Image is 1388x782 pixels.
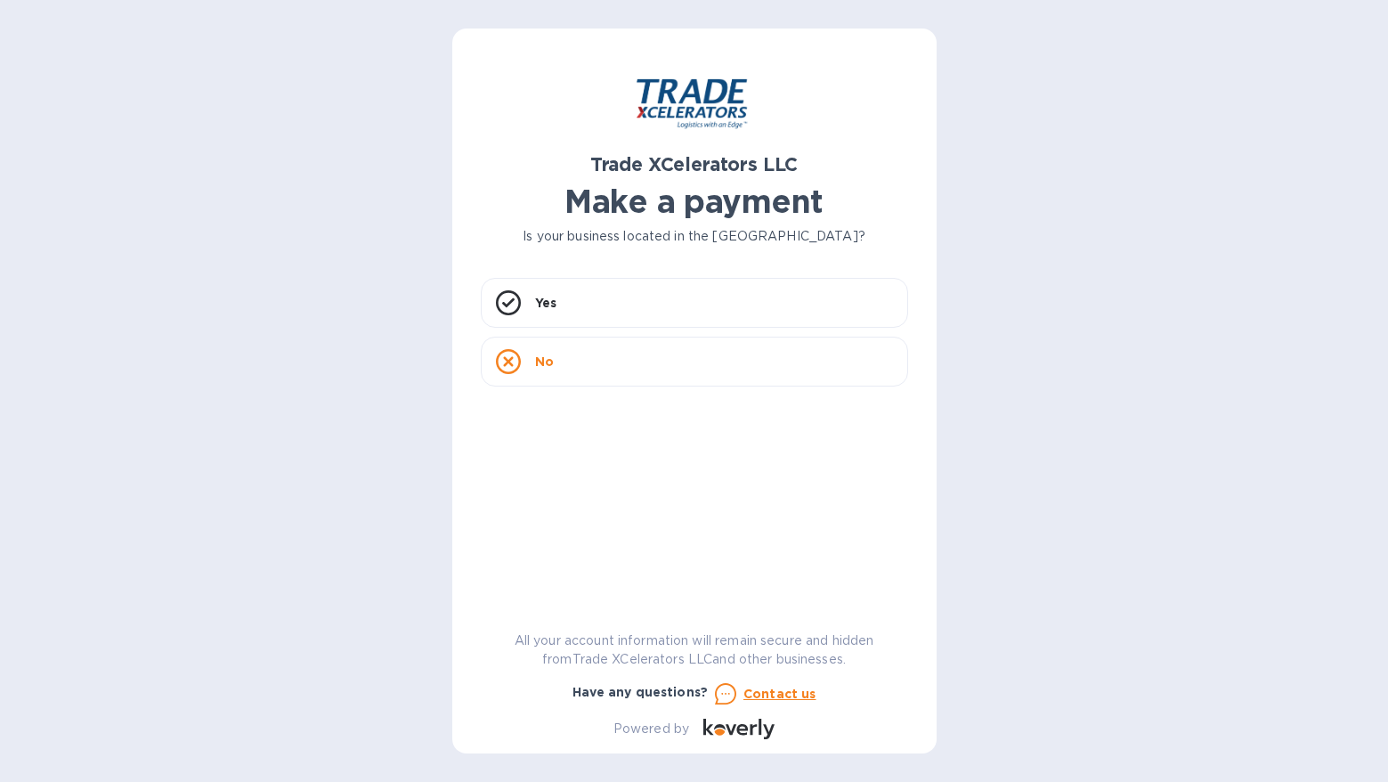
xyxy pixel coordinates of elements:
p: All your account information will remain secure and hidden from Trade XCelerators LLC and other b... [481,631,908,669]
p: Powered by [613,720,689,738]
b: Trade XCelerators LLC [590,153,798,175]
b: Have any questions? [572,685,709,699]
p: No [535,353,554,371]
p: Is your business located in the [GEOGRAPHIC_DATA]? [481,227,908,246]
p: Yes [535,294,556,312]
h1: Make a payment [481,183,908,220]
u: Contact us [743,687,816,701]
